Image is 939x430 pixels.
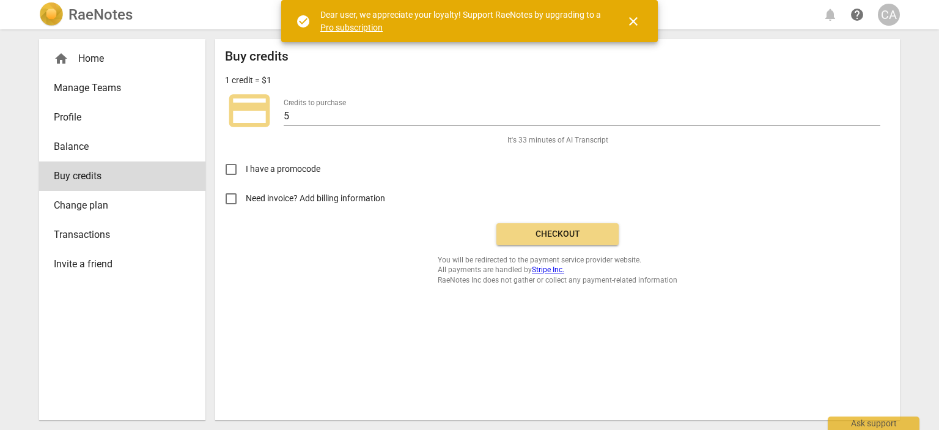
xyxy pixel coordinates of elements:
[284,99,346,106] label: Credits to purchase
[878,4,900,26] button: CA
[54,169,181,183] span: Buy credits
[532,265,564,274] a: Stripe Inc.
[225,86,274,135] span: credit_card
[320,9,604,34] div: Dear user, we appreciate your loyalty! Support RaeNotes by upgrading to a
[225,49,289,64] h2: Buy credits
[54,51,181,66] div: Home
[320,23,383,32] a: Pro subscription
[54,198,181,213] span: Change plan
[54,228,181,242] span: Transactions
[39,132,205,161] a: Balance
[39,44,205,73] div: Home
[39,220,205,250] a: Transactions
[850,7,864,22] span: help
[68,6,133,23] h2: RaeNotes
[296,14,311,29] span: check_circle
[619,7,648,36] button: Close
[54,257,181,272] span: Invite a friend
[846,4,868,26] a: Help
[438,255,677,286] span: You will be redirected to the payment service provider website. All payments are handled by RaeNo...
[626,14,641,29] span: close
[54,81,181,95] span: Manage Teams
[507,135,608,146] span: It's 33 minutes of AI Transcript
[828,417,919,430] div: Ask support
[506,228,609,240] span: Checkout
[39,73,205,103] a: Manage Teams
[39,161,205,191] a: Buy credits
[496,223,619,245] button: Checkout
[54,51,68,66] span: home
[54,139,181,154] span: Balance
[225,74,271,87] p: 1 credit = $1
[246,192,387,205] span: Need invoice? Add billing information
[54,110,181,125] span: Profile
[39,250,205,279] a: Invite a friend
[39,191,205,220] a: Change plan
[246,163,320,176] span: I have a promocode
[39,2,64,27] img: Logo
[39,2,133,27] a: LogoRaeNotes
[39,103,205,132] a: Profile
